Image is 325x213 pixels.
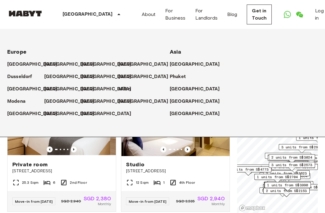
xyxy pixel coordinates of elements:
div: Map marker [268,155,316,164]
span: 3 units from S$1985 [268,153,308,158]
a: Modena [7,98,32,105]
a: [GEOGRAPHIC_DATA] [170,98,226,105]
p: Dusseldorf [7,73,32,80]
a: About [142,11,156,18]
img: Habyt [7,11,43,17]
a: Log in [315,7,323,22]
div: Map marker [263,170,310,180]
a: [GEOGRAPHIC_DATA] [7,61,63,68]
p: [GEOGRAPHIC_DATA] [118,61,169,68]
span: 5 units from S$1680 [262,188,303,193]
div: Map marker [263,184,309,193]
p: [GEOGRAPHIC_DATA] [7,86,57,93]
a: [GEOGRAPHIC_DATA] [7,110,63,117]
a: Marketing picture of unit SG-01-110-033-001Previous imagePrevious imageStudio[STREET_ADDRESS]12 S... [121,83,230,212]
span: Monthly [98,201,111,207]
p: [GEOGRAPHIC_DATA] [81,98,132,105]
button: Previous image [71,146,77,152]
span: 1 units from S$2704 [257,174,298,180]
a: Dusseldorf [7,73,38,80]
div: Map marker [264,182,311,192]
div: Map marker [264,182,310,191]
p: [GEOGRAPHIC_DATA] [63,11,113,18]
a: Open WeChat [293,8,305,20]
span: 6 [53,180,55,185]
div: Map marker [265,153,311,162]
a: [GEOGRAPHIC_DATA] [81,73,138,80]
a: [GEOGRAPHIC_DATA] [81,110,138,117]
p: [GEOGRAPHIC_DATA] [118,73,169,80]
span: SGD 3,535 [176,199,195,204]
p: [GEOGRAPHIC_DATA] [44,73,94,80]
span: 1 [163,180,165,185]
span: Monthly [212,201,225,207]
div: Map marker [265,182,311,191]
a: Milan [118,86,137,93]
span: Move-in from [DATE] [15,199,53,204]
a: [GEOGRAPHIC_DATA] [44,73,101,80]
a: [GEOGRAPHIC_DATA] [44,110,101,117]
p: Phuket [170,73,186,80]
div: Map marker [259,187,306,197]
a: [GEOGRAPHIC_DATA] [118,73,175,80]
span: SGD 2,940 [61,199,81,204]
a: Marketing picture of unit SG-01-127-001-001Previous imagePrevious imagePrivate room[STREET_ADDRES... [7,83,116,212]
a: Mapbox logo [239,205,265,211]
span: Private room [12,161,48,168]
a: [GEOGRAPHIC_DATA] [118,98,175,105]
span: Move-in from [DATE] [129,199,166,204]
span: 3 units from S$2573 [271,162,312,168]
span: 5 units from S$1838 [270,181,311,187]
p: [GEOGRAPHIC_DATA] [118,98,169,105]
p: [GEOGRAPHIC_DATA] [170,110,220,117]
a: [GEOGRAPHIC_DATA] [81,61,138,68]
div: Map marker [267,181,313,190]
div: Map marker [254,174,301,183]
span: 2 units from S$3623 [266,171,307,176]
p: [GEOGRAPHIC_DATA] [81,61,132,68]
span: 2nd Floor [70,180,87,185]
div: Map marker [227,164,274,174]
span: 12 Sqm [136,180,149,185]
span: Europe [7,49,26,55]
span: [STREET_ADDRESS] [12,168,111,174]
a: [GEOGRAPHIC_DATA] [44,86,101,93]
a: For Business [165,7,185,22]
a: Phuket [170,73,192,80]
span: [STREET_ADDRESS] [126,168,225,174]
p: [GEOGRAPHIC_DATA] [44,98,94,105]
p: [GEOGRAPHIC_DATA] [170,61,220,68]
div: Map marker [269,162,315,171]
p: [GEOGRAPHIC_DATA] [170,98,220,105]
p: Milan [118,86,131,93]
span: 1 units from S$4196 [230,165,271,170]
p: [GEOGRAPHIC_DATA] [81,86,132,93]
button: Previous image [47,146,53,152]
div: Map marker [263,188,310,197]
div: Map marker [271,164,318,173]
p: [GEOGRAPHIC_DATA] [44,110,94,117]
span: SGD 2,380 [84,196,111,201]
p: [GEOGRAPHIC_DATA] [44,61,94,68]
p: [GEOGRAPHIC_DATA] [7,61,57,68]
span: 1 units from S$3990 [267,182,308,188]
a: [GEOGRAPHIC_DATA] [170,110,226,117]
p: [GEOGRAPHIC_DATA] [44,86,94,93]
a: [GEOGRAPHIC_DATA] [118,61,175,68]
span: Asia [170,49,181,55]
span: 1 units from S$4773 [228,167,269,172]
button: Previous image [184,146,190,152]
a: [GEOGRAPHIC_DATA] [44,61,101,68]
span: Studio [126,161,144,168]
div: Map marker [264,173,310,182]
a: [GEOGRAPHIC_DATA] [170,61,226,68]
a: Open WhatsApp [281,8,293,20]
button: Previous image [160,146,166,152]
span: 3 units from S$2940 [281,144,322,150]
span: SGD 2,940 [197,196,225,201]
span: 25.3 Sqm [22,180,39,185]
p: [GEOGRAPHIC_DATA] [170,86,220,93]
a: Blog [227,11,237,18]
p: [GEOGRAPHIC_DATA] [81,73,132,80]
p: [GEOGRAPHIC_DATA] [7,110,57,117]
